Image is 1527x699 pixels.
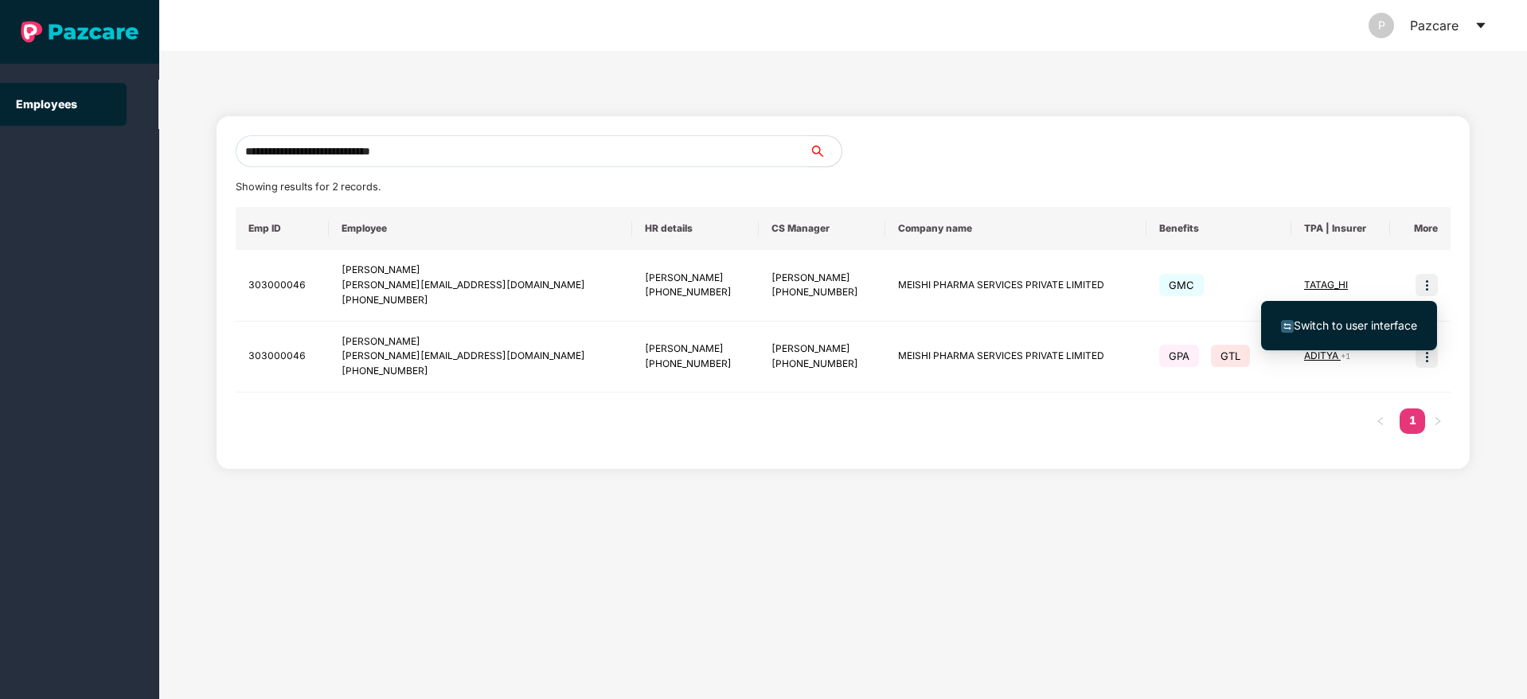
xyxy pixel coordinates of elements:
[342,278,619,293] div: [PERSON_NAME][EMAIL_ADDRESS][DOMAIN_NAME]
[1211,345,1250,367] span: GTL
[1474,19,1487,32] span: caret-down
[771,357,873,372] div: [PHONE_NUMBER]
[809,145,842,158] span: search
[645,285,746,300] div: [PHONE_NUMBER]
[236,207,329,250] th: Emp ID
[809,135,842,167] button: search
[236,322,329,393] td: 303000046
[1368,408,1393,434] button: left
[342,263,619,278] div: [PERSON_NAME]
[1425,408,1451,434] button: right
[645,271,746,286] div: [PERSON_NAME]
[342,364,619,379] div: [PHONE_NUMBER]
[885,207,1146,250] th: Company name
[759,207,885,250] th: CS Manager
[1433,416,1443,426] span: right
[645,357,746,372] div: [PHONE_NUMBER]
[885,250,1146,322] td: MEISHI PHARMA SERVICES PRIVATE LIMITED
[771,285,873,300] div: [PHONE_NUMBER]
[16,97,77,111] a: Employees
[1159,274,1204,296] span: GMC
[1159,345,1199,367] span: GPA
[1376,416,1385,426] span: left
[1378,13,1385,38] span: P
[342,349,619,364] div: [PERSON_NAME][EMAIL_ADDRESS][DOMAIN_NAME]
[1304,279,1348,291] span: TATAG_HI
[1146,207,1291,250] th: Benefits
[1425,408,1451,434] li: Next Page
[1416,274,1438,296] img: icon
[1291,207,1390,250] th: TPA | Insurer
[1368,408,1393,434] li: Previous Page
[645,342,746,357] div: [PERSON_NAME]
[1390,207,1451,250] th: More
[236,181,381,193] span: Showing results for 2 records.
[771,271,873,286] div: [PERSON_NAME]
[342,293,619,308] div: [PHONE_NUMBER]
[1400,408,1425,432] a: 1
[632,207,759,250] th: HR details
[1294,318,1417,332] span: Switch to user interface
[885,322,1146,393] td: MEISHI PHARMA SERVICES PRIVATE LIMITED
[329,207,632,250] th: Employee
[1281,320,1294,333] img: svg+xml;base64,PHN2ZyB4bWxucz0iaHR0cDovL3d3dy53My5vcmcvMjAwMC9zdmciIHdpZHRoPSIxNiIgaGVpZ2h0PSIxNi...
[236,250,329,322] td: 303000046
[342,334,619,349] div: [PERSON_NAME]
[771,342,873,357] div: [PERSON_NAME]
[1400,408,1425,434] li: 1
